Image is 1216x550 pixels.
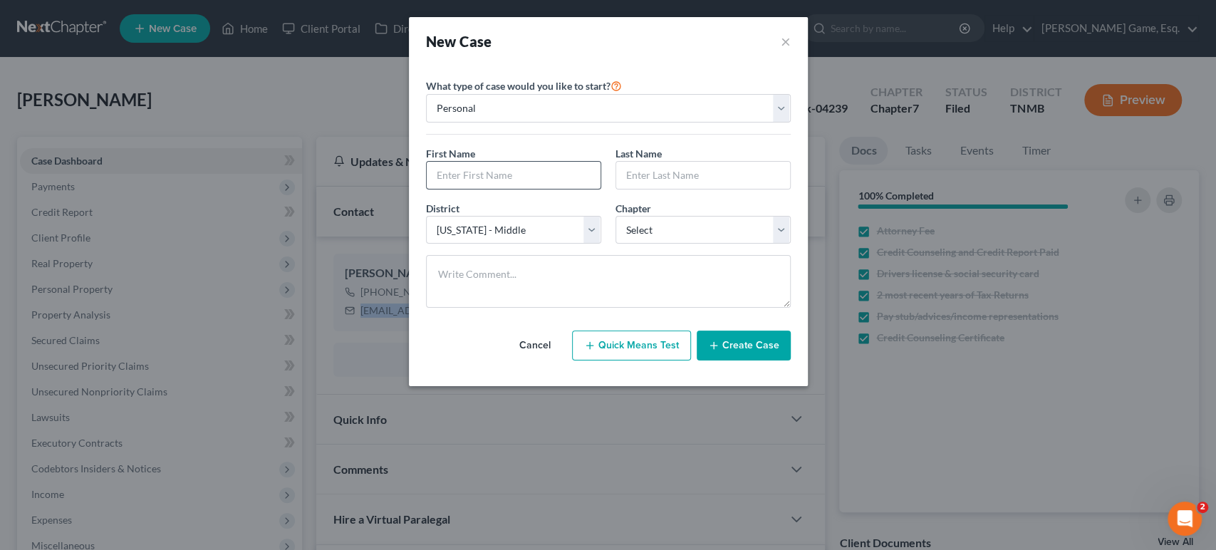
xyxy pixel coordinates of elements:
[615,147,662,160] span: Last Name
[572,331,691,360] button: Quick Means Test
[1168,502,1202,536] iframe: Intercom live chat
[427,162,601,189] input: Enter First Name
[426,202,459,214] span: District
[616,162,790,189] input: Enter Last Name
[504,331,566,360] button: Cancel
[697,331,791,360] button: Create Case
[426,147,475,160] span: First Name
[426,33,492,50] strong: New Case
[781,31,791,51] button: ×
[1197,502,1208,513] span: 2
[615,202,651,214] span: Chapter
[426,77,622,94] label: What type of case would you like to start?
